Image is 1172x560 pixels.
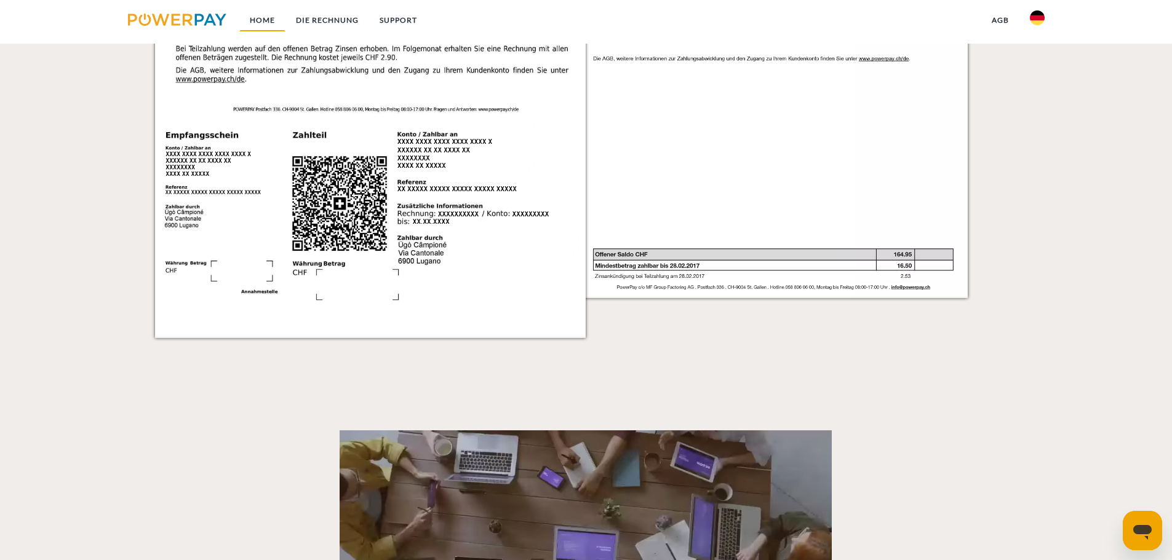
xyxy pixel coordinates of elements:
a: Home [239,9,285,31]
a: SUPPORT [369,9,428,31]
a: DIE RECHNUNG [285,9,369,31]
img: de [1030,10,1045,25]
img: logo-powerpay.svg [128,14,227,26]
a: agb [981,9,1019,31]
iframe: Schaltfläche zum Öffnen des Messaging-Fensters [1123,511,1162,550]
